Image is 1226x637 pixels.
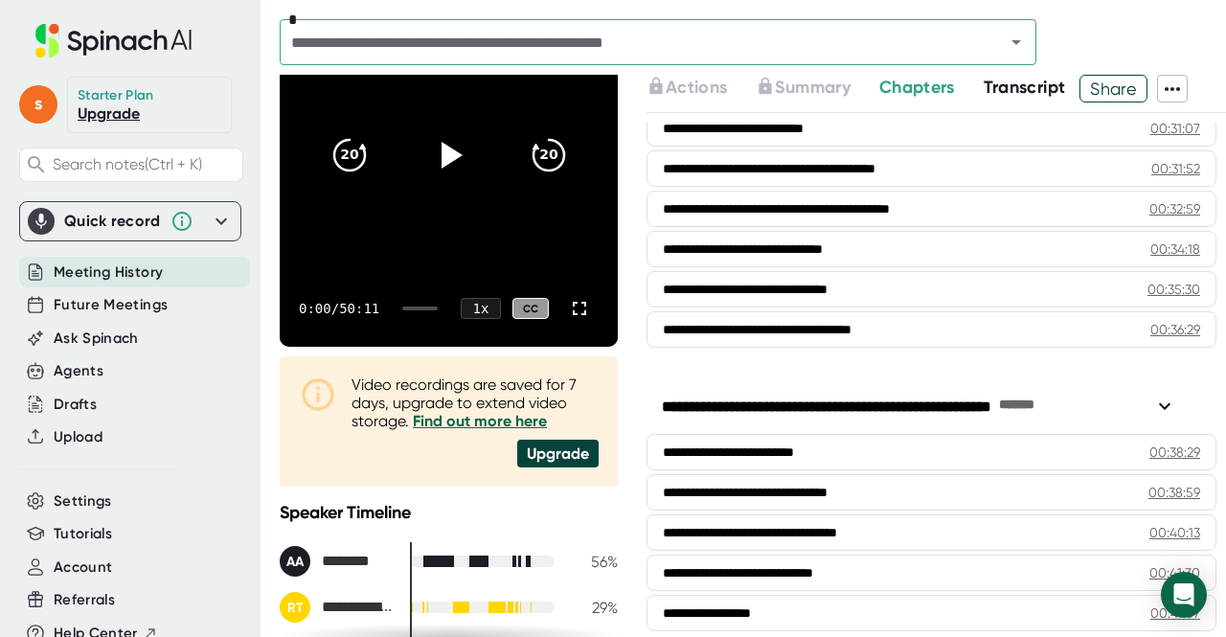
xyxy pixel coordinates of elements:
[647,75,756,102] div: Upgrade to access
[461,298,501,319] div: 1 x
[879,75,955,101] button: Chapters
[1150,239,1200,259] div: 00:34:18
[984,77,1066,98] span: Transcript
[1080,72,1147,105] span: Share
[280,546,395,577] div: Ali Ajam
[28,202,233,240] div: Quick record
[280,592,395,623] div: Recruiter TechX
[54,523,112,545] button: Tutorials
[54,394,97,416] button: Drafts
[1149,443,1200,462] div: 00:38:29
[666,77,727,98] span: Actions
[54,294,168,316] button: Future Meetings
[756,75,850,101] button: Summary
[647,75,727,101] button: Actions
[1148,483,1200,502] div: 00:38:59
[512,298,549,320] div: CC
[517,440,599,467] div: Upgrade
[1003,29,1030,56] button: Open
[54,426,102,448] button: Upload
[1150,320,1200,339] div: 00:36:29
[54,328,139,350] button: Ask Spinach
[280,592,310,623] div: RT
[54,557,112,579] button: Account
[19,85,57,124] span: s
[984,75,1066,101] button: Transcript
[64,212,161,231] div: Quick record
[352,375,599,430] div: Video recordings are saved for 7 days, upgrade to extend video storage.
[1151,159,1200,178] div: 00:31:52
[1079,75,1147,102] button: Share
[570,599,618,617] div: 29 %
[54,262,163,284] button: Meeting History
[1150,603,1200,623] div: 00:41:57
[54,360,103,382] button: Agents
[280,502,618,523] div: Speaker Timeline
[1147,280,1200,299] div: 00:35:30
[299,301,379,316] div: 0:00 / 50:11
[78,104,140,123] a: Upgrade
[1149,199,1200,218] div: 00:32:59
[775,77,850,98] span: Summary
[53,155,202,173] span: Search notes (Ctrl + K)
[570,553,618,571] div: 56 %
[1149,523,1200,542] div: 00:40:13
[1161,572,1207,618] div: Open Intercom Messenger
[1150,119,1200,138] div: 00:31:07
[54,589,115,611] button: Referrals
[1149,563,1200,582] div: 00:41:30
[78,87,154,104] div: Starter Plan
[54,490,112,512] button: Settings
[413,412,547,430] a: Find out more here
[280,546,310,577] div: AA
[879,77,955,98] span: Chapters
